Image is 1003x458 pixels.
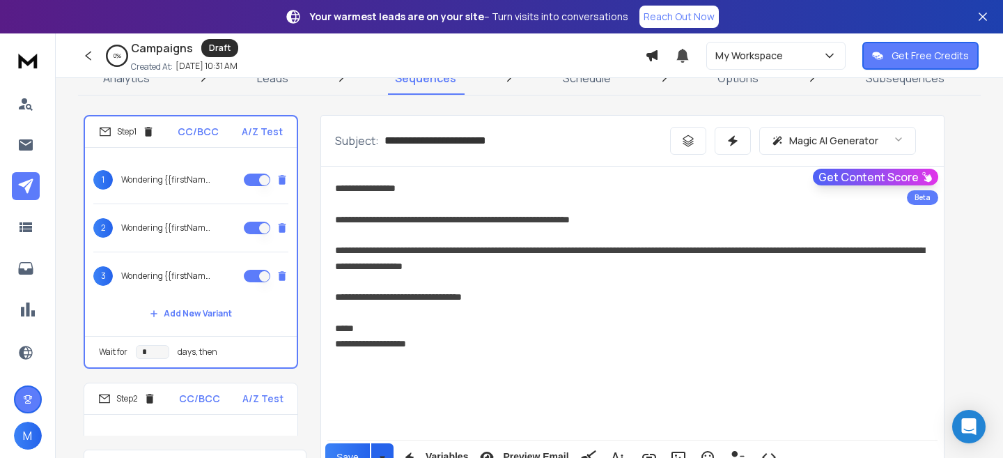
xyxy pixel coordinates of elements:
button: Add New Variant [139,300,243,328]
a: Subsequences [857,61,953,95]
button: Magic AI Generator [759,127,916,155]
span: 2 [93,218,113,238]
strong: Your warmest leads are on your site [310,10,484,23]
p: Subsequences [866,70,944,86]
span: 1 [93,170,113,190]
button: M [14,422,42,450]
div: Beta [907,190,938,205]
a: Sequences [387,61,465,95]
p: Leads [257,70,288,86]
button: Get Free Credits [862,42,979,70]
a: Schedule [554,61,619,95]
li: Step1CC/BCCA/Z Test1Wondering {{firstName}},2Wondering {{firstName}},3Wondering {{firstName}},Add... [84,115,298,369]
button: Get Content Score [813,169,938,185]
h1: Campaigns [131,40,193,56]
p: Get Free Credits [892,49,969,63]
p: Subject: [335,132,379,149]
span: 3 [93,266,113,286]
a: Options [709,61,767,95]
p: CC/BCC [179,392,220,406]
p: Sequences [395,70,456,86]
p: days, then [178,346,217,358]
p: Magic AI Generator [789,134,878,148]
p: My Workspace [715,49,788,63]
p: Options [717,70,759,86]
a: Analytics [95,61,158,95]
p: Created At: [131,61,173,72]
p: Wondering {{firstName}}, [121,174,210,185]
p: Wondering {{firstName}}, [121,222,210,234]
p: Reach Out Now [644,10,715,24]
p: [DATE] 10:31 AM [176,61,238,72]
div: Open Intercom Messenger [952,410,986,443]
div: Draft [201,39,238,57]
p: Schedule [563,70,611,86]
img: logo [14,47,42,73]
p: A/Z Test [242,392,283,406]
p: CC/BCC [178,125,219,139]
div: Step 2 [98,392,156,405]
a: Leads [249,61,297,95]
a: Reach Out Now [639,6,719,28]
p: 0 % [114,52,121,60]
div: Step 1 [99,125,155,138]
p: A/Z Test [242,125,283,139]
p: – Turn visits into conversations [310,10,628,24]
p: Wondering {{firstName}}, [121,270,210,282]
p: Wait for [99,346,127,358]
p: Analytics [103,70,150,86]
